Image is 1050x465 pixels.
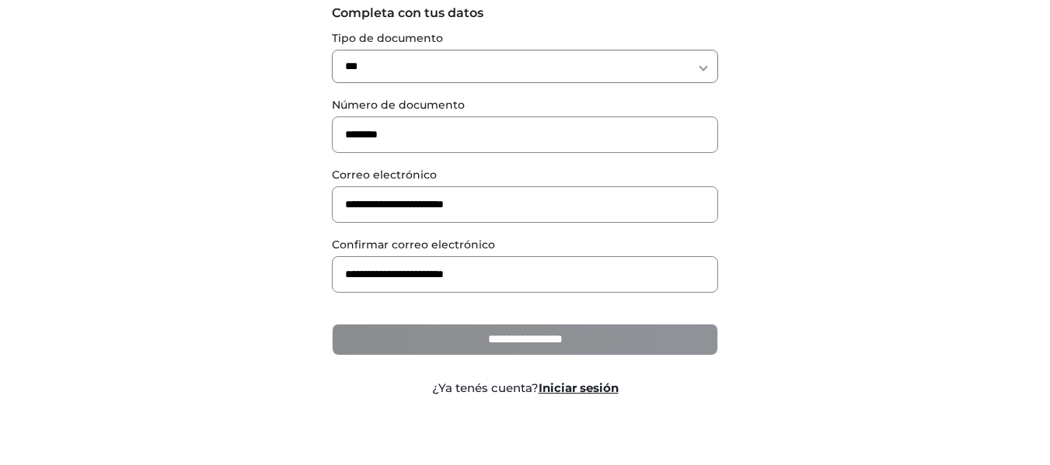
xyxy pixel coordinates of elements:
[332,167,718,183] label: Correo electrónico
[320,380,730,397] div: ¿Ya tenés cuenta?
[539,380,619,395] a: Iniciar sesión
[332,4,718,23] label: Completa con tus datos
[332,97,718,113] label: Número de documento
[332,30,718,47] label: Tipo de documento
[332,237,718,253] label: Confirmar correo electrónico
